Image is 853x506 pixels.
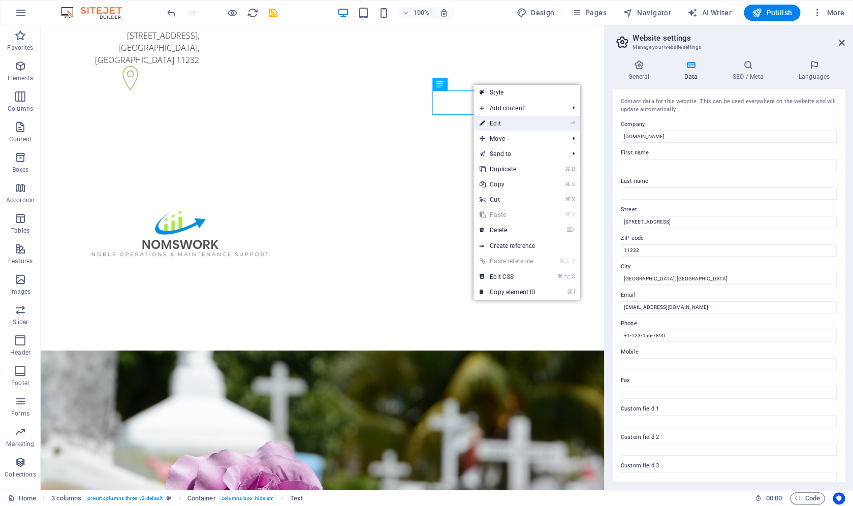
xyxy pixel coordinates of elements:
[633,43,825,52] h3: Manage your website settings
[717,60,783,81] h4: SEO / Meta
[783,60,845,81] h4: Languages
[574,289,575,295] i: I
[621,403,837,415] label: Custom field 1
[621,98,837,114] div: Contact data for this website. This can be used everywhere on the website and will update automat...
[755,492,782,504] h6: Session time
[8,492,36,504] a: Click to cancel selection. Double-click to open Pages
[683,5,736,21] button: AI Writer
[10,349,30,357] p: Header
[5,470,36,479] p: Collections
[8,257,33,265] p: Features
[473,284,542,300] a: ⌘ICopy element ID
[565,211,571,218] i: ⌘
[619,5,675,21] button: Navigator
[795,492,820,504] span: Code
[473,238,580,254] a: Create reference
[473,131,564,146] span: Move
[621,204,837,216] label: Street
[8,105,33,113] p: Columns
[621,346,837,358] label: Mobile
[790,492,825,504] button: Code
[621,175,837,187] label: Last name
[621,460,837,472] label: Custom field 3
[559,258,564,264] i: ⌘
[473,269,542,284] a: ⌘⌥CEdit CSS
[6,440,34,448] p: Marketing
[566,258,571,264] i: ⇧
[11,227,29,235] p: Tables
[572,258,575,264] i: V
[621,431,837,444] label: Custom field 2
[766,492,781,504] span: 00 00
[623,8,671,18] span: Navigator
[166,7,177,19] i: Undo: Change text (Ctrl+Z)
[833,492,845,504] button: Usercentrics
[564,273,571,280] i: ⌥
[621,232,837,244] label: ZIP code
[167,495,171,501] i: This element is a customizable preset
[473,192,542,207] a: ⌘XCut
[473,146,564,162] a: Send to
[621,261,837,273] label: City
[572,211,575,218] i: V
[8,74,34,82] p: Elements
[621,289,837,301] label: Email
[744,5,800,21] button: Publish
[85,492,163,504] span: . preset-columns-three-v2-default
[12,166,29,174] p: Boxes
[571,8,606,18] span: Pages
[752,8,792,18] span: Publish
[473,116,542,131] a: ⏎Edit
[621,374,837,387] label: Fax
[557,273,562,280] i: ⌘
[572,273,575,280] i: C
[621,147,837,159] label: First name
[566,227,575,233] i: ⌦
[613,60,669,81] h4: General
[687,8,732,18] span: AI Writer
[10,288,31,296] p: Images
[808,5,848,21] button: More
[11,409,29,418] p: Forms
[187,492,216,504] span: Click to select. Double-click to edit
[58,7,135,19] img: Editor Logo
[13,318,28,326] p: Slider
[812,8,844,18] span: More
[473,162,542,177] a: ⌘DDuplicate
[572,196,575,203] i: X
[513,5,559,21] button: Design
[565,181,571,187] i: ⌘
[567,289,573,295] i: ⌘
[621,318,837,330] label: Phone
[11,379,29,387] p: Footer
[566,5,610,21] button: Pages
[669,60,717,81] h4: Data
[51,492,303,504] nav: breadcrumb
[473,177,542,192] a: ⌘CCopy
[621,118,837,131] label: Company
[413,7,429,19] h6: 100%
[473,207,542,223] a: ⌘VPaste
[633,34,845,43] h2: Website settings
[7,44,33,52] p: Favorites
[165,7,177,19] button: undo
[473,254,542,269] a: ⌘⇧VPaste reference
[473,101,564,116] span: Add content
[473,223,542,238] a: ⌦Delete
[51,492,82,504] span: Click to select. Double-click to edit
[246,7,259,19] button: reload
[9,135,31,143] p: Content
[572,181,575,187] i: C
[773,494,774,502] span: :
[6,196,35,204] p: Accordion
[267,7,279,19] button: save
[565,196,571,203] i: ⌘
[570,120,575,126] i: ⏎
[219,492,274,504] span: . columns-box .hide-sm
[473,85,580,100] a: Style
[398,7,434,19] button: 100%
[290,492,303,504] span: Click to select. Double-click to edit
[565,166,571,172] i: ⌘
[572,166,575,172] i: D
[517,8,555,18] span: Design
